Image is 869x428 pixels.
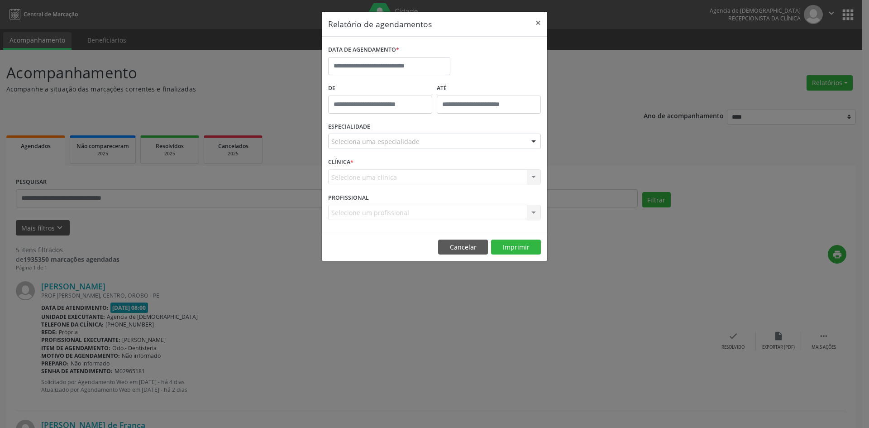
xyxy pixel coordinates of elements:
label: De [328,82,432,96]
button: Imprimir [491,240,541,255]
label: ESPECIALIDADE [328,120,370,134]
label: PROFISSIONAL [328,191,369,205]
label: DATA DE AGENDAMENTO [328,43,399,57]
label: ATÉ [437,82,541,96]
label: CLÍNICA [328,155,353,169]
span: Seleciona uma especialidade [331,137,420,146]
h5: Relatório de agendamentos [328,18,432,30]
button: Cancelar [438,240,488,255]
button: Close [529,12,547,34]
